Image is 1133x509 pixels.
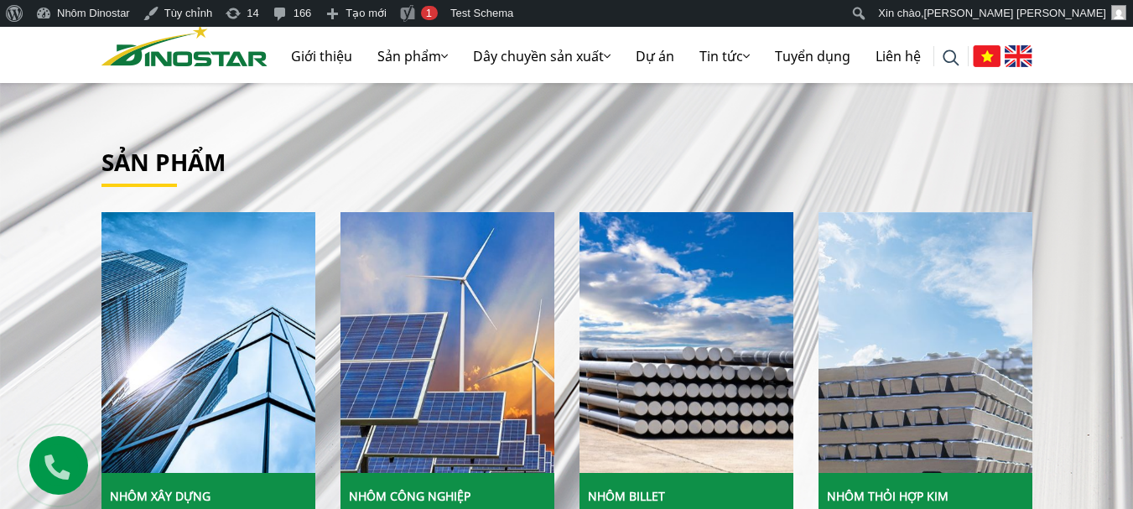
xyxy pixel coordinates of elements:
[460,29,623,83] a: Dây chuyền sản xuất
[973,45,1000,67] img: Tiếng Việt
[687,29,762,83] a: Tin tức
[101,211,314,473] img: Nhôm Xây dựng
[278,29,365,83] a: Giới thiệu
[588,488,665,504] a: Nhôm Billet
[101,24,268,66] img: Nhôm Dinostar
[827,488,948,504] a: Nhôm Thỏi hợp kim
[340,211,554,473] img: Nhôm Công nghiệp
[110,488,210,504] a: Nhôm Xây dựng
[819,212,1032,474] a: Nhôm Thỏi hợp kim
[101,212,315,474] a: Nhôm Xây dựng
[863,29,933,83] a: Liên hệ
[579,212,793,474] a: Nhôm Billet
[943,49,959,66] img: search
[579,211,793,473] img: Nhôm Billet
[365,29,460,83] a: Sản phẩm
[818,211,1032,473] img: Nhôm Thỏi hợp kim
[101,146,226,178] a: Sản phẩm
[924,7,1106,19] span: [PERSON_NAME] [PERSON_NAME]
[340,212,554,474] a: Nhôm Công nghiệp
[101,21,268,65] a: Nhôm Dinostar
[426,7,432,19] span: 1
[762,29,863,83] a: Tuyển dụng
[1005,45,1032,67] img: English
[349,488,470,504] a: Nhôm Công nghiệp
[623,29,687,83] a: Dự án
